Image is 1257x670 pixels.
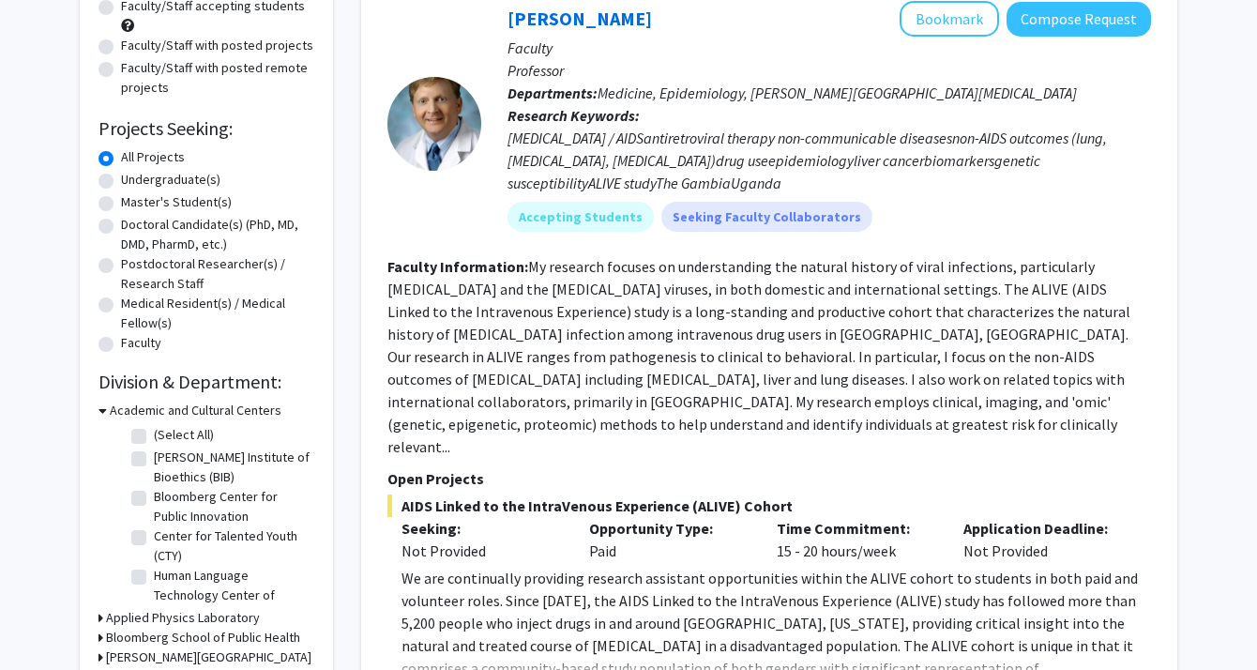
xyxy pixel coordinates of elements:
label: Master's Student(s) [121,192,232,212]
p: Seeking: [401,517,561,540]
h3: Bloomberg School of Public Health [106,628,300,647]
p: Application Deadline: [963,517,1123,540]
label: Faculty/Staff with posted remote projects [121,58,314,98]
button: Add Gregory Kirk to Bookmarks [900,1,999,37]
label: Undergraduate(s) [121,170,220,190]
p: Open Projects [387,467,1151,490]
div: Paid [575,517,763,562]
b: Departments: [507,84,598,102]
iframe: Chat [14,586,80,656]
label: Faculty [121,333,161,353]
p: Professor [507,59,1151,82]
mat-chip: Seeking Faculty Collaborators [661,202,872,232]
label: [PERSON_NAME] Institute of Bioethics (BIB) [154,448,310,487]
label: All Projects [121,147,185,167]
label: Faculty/Staff with posted projects [121,36,313,55]
label: Bloomberg Center for Public Innovation [154,487,310,526]
label: Medical Resident(s) / Medical Fellow(s) [121,294,314,333]
h3: [PERSON_NAME][GEOGRAPHIC_DATA] [106,647,311,667]
span: AIDS Linked to the IntraVenous Experience (ALIVE) Cohort [387,495,1151,517]
h2: Division & Department: [98,371,314,393]
div: Not Provided [949,517,1137,562]
label: Human Language Technology Center of Excellence (HLTCOE) [154,566,310,625]
label: Doctoral Candidate(s) (PhD, MD, DMD, PharmD, etc.) [121,215,314,254]
h3: Applied Physics Laboratory [106,608,260,628]
label: (Select All) [154,425,214,445]
button: Compose Request to Gregory Kirk [1007,2,1151,37]
p: Opportunity Type: [589,517,749,540]
label: Center for Talented Youth (CTY) [154,526,310,566]
a: [PERSON_NAME] [507,7,652,30]
h2: Projects Seeking: [98,117,314,140]
h3: Academic and Cultural Centers [110,401,281,420]
div: 15 - 20 hours/week [763,517,950,562]
span: Medicine, Epidemiology, [PERSON_NAME][GEOGRAPHIC_DATA][MEDICAL_DATA] [598,84,1077,102]
mat-chip: Accepting Students [507,202,654,232]
b: Faculty Information: [387,257,528,276]
b: Research Keywords: [507,106,640,125]
div: [MEDICAL_DATA] / AIDSantiretroviral therapy non-communicable diseasesnon-AIDS outcomes (lung, [ME... [507,127,1151,194]
p: Time Commitment: [777,517,936,540]
fg-read-more: My research focuses on understanding the natural history of viral infections, particularly [MEDIC... [387,257,1130,456]
p: Faculty [507,37,1151,59]
label: Postdoctoral Researcher(s) / Research Staff [121,254,314,294]
div: Not Provided [401,540,561,562]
